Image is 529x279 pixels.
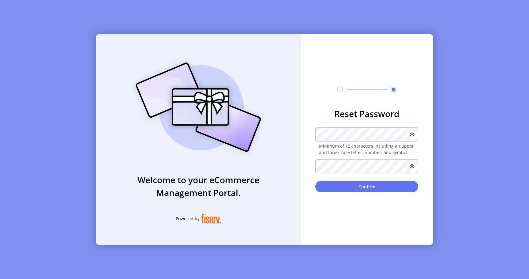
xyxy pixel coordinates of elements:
[315,181,418,192] button: Confirm
[315,107,418,120] h3: Reset Password
[176,215,200,222] span: Powered by
[315,143,418,156] span: Minimum of 12 characters including an upper and lower case letter, number, and symbol.
[96,173,301,199] h3: Welcome to your eCommerce Management Portal.
[126,56,270,159] img: card_Illustration.svg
